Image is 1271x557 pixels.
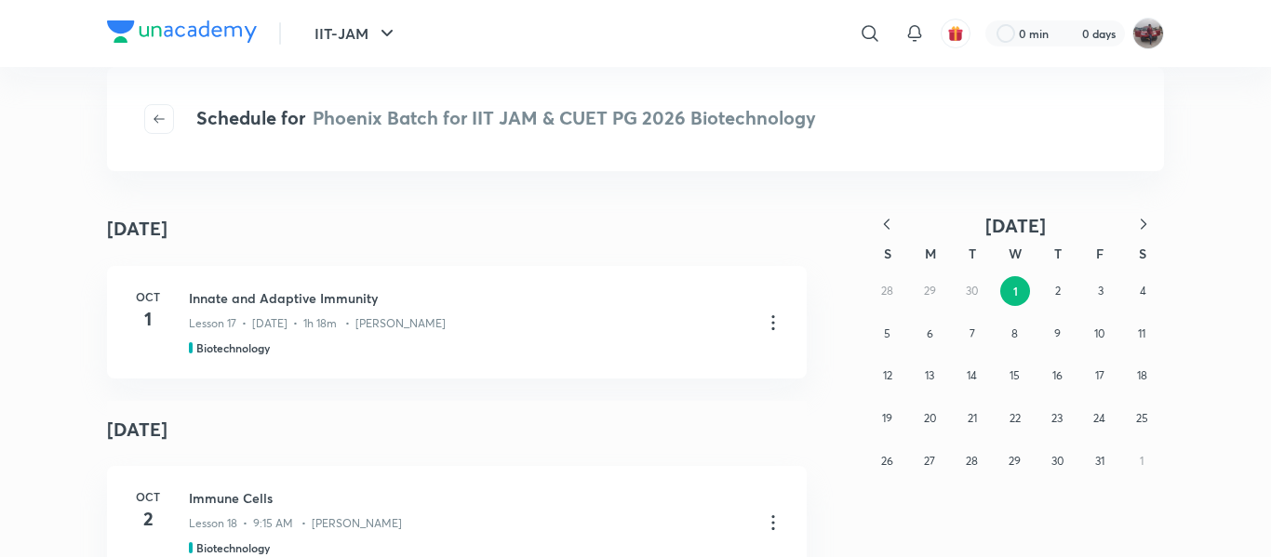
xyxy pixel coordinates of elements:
abbr: Wednesday [1009,245,1022,262]
abbr: October 30, 2025 [1051,454,1064,468]
button: October 28, 2025 [957,446,987,476]
abbr: Friday [1096,245,1104,262]
button: October 1, 2025 [1000,276,1030,306]
h6: Oct [129,288,167,305]
abbr: October 15, 2025 [1010,368,1020,382]
abbr: October 11, 2025 [1138,326,1145,340]
h5: Biotechnology [196,539,270,556]
abbr: Saturday [1139,245,1146,262]
button: October 2, 2025 [1043,276,1073,306]
abbr: Monday [925,245,936,262]
img: amirhussain Hussain [1132,18,1164,49]
button: October 7, 2025 [957,319,987,349]
button: October 30, 2025 [1042,446,1072,476]
h4: 2 [129,505,167,533]
button: October 29, 2025 [1000,446,1030,476]
button: October 19, 2025 [873,404,903,433]
button: October 3, 2025 [1086,276,1116,306]
button: October 25, 2025 [1127,404,1157,433]
abbr: October 18, 2025 [1137,368,1147,382]
button: October 26, 2025 [873,446,903,476]
abbr: October 20, 2025 [924,411,936,425]
abbr: October 28, 2025 [966,454,978,468]
abbr: October 29, 2025 [1009,454,1021,468]
img: avatar [947,25,964,42]
abbr: October 13, 2025 [925,368,934,382]
button: October 6, 2025 [915,319,944,349]
abbr: October 19, 2025 [882,411,892,425]
button: October 10, 2025 [1085,319,1115,349]
button: October 21, 2025 [957,404,987,433]
h4: [DATE] [107,215,167,243]
abbr: October 4, 2025 [1140,284,1146,298]
a: Company Logo [107,20,257,47]
abbr: October 6, 2025 [927,326,933,340]
h4: Schedule for [196,104,816,134]
button: October 14, 2025 [957,361,987,391]
button: October 24, 2025 [1085,404,1115,433]
abbr: Thursday [1054,245,1062,262]
abbr: October 16, 2025 [1052,368,1063,382]
abbr: October 14, 2025 [967,368,977,382]
button: October 27, 2025 [915,446,944,476]
h4: [DATE] [107,401,807,458]
button: October 12, 2025 [873,361,903,391]
abbr: October 5, 2025 [884,326,890,340]
button: October 16, 2025 [1042,361,1072,391]
button: IIT-JAM [303,15,409,52]
button: [DATE] [907,214,1123,237]
abbr: October 31, 2025 [1095,454,1104,468]
button: October 17, 2025 [1085,361,1115,391]
h3: Immune Cells [189,488,747,508]
span: Phoenix Batch for IIT JAM & CUET PG 2026 Biotechnology [313,105,816,130]
abbr: October 1, 2025 [1013,284,1018,298]
span: [DATE] [985,213,1046,238]
abbr: October 3, 2025 [1098,284,1104,298]
abbr: October 12, 2025 [883,368,892,382]
abbr: October 27, 2025 [924,454,935,468]
h6: Oct [129,488,167,505]
button: October 23, 2025 [1042,404,1072,433]
h4: 1 [129,305,167,333]
abbr: October 9, 2025 [1054,326,1061,340]
button: October 22, 2025 [1000,404,1030,433]
abbr: Tuesday [969,245,976,262]
abbr: October 17, 2025 [1095,368,1104,382]
button: October 31, 2025 [1085,446,1115,476]
abbr: Sunday [884,245,891,262]
button: October 11, 2025 [1127,319,1157,349]
abbr: October 24, 2025 [1093,411,1105,425]
button: October 8, 2025 [1000,319,1030,349]
button: October 4, 2025 [1128,276,1157,306]
abbr: October 21, 2025 [968,411,977,425]
abbr: October 7, 2025 [970,326,975,340]
a: Oct1Innate and Adaptive ImmunityLesson 17 • [DATE] • 1h 18m • [PERSON_NAME]Biotechnology [107,266,807,378]
button: October 18, 2025 [1127,361,1157,391]
abbr: October 23, 2025 [1051,411,1063,425]
img: streak [1060,24,1078,43]
abbr: October 2, 2025 [1055,284,1061,298]
abbr: October 26, 2025 [881,454,893,468]
button: October 15, 2025 [1000,361,1030,391]
button: October 5, 2025 [873,319,903,349]
h3: Innate and Adaptive Immunity [189,288,747,308]
abbr: October 25, 2025 [1136,411,1148,425]
button: October 13, 2025 [915,361,944,391]
p: Lesson 18 • 9:15 AM • [PERSON_NAME] [189,515,402,532]
button: avatar [941,19,970,48]
h5: Biotechnology [196,339,270,356]
p: Lesson 17 • [DATE] • 1h 18m • [PERSON_NAME] [189,315,446,332]
button: October 9, 2025 [1042,319,1072,349]
img: Company Logo [107,20,257,43]
abbr: October 22, 2025 [1010,411,1021,425]
abbr: October 10, 2025 [1094,326,1104,340]
button: October 20, 2025 [915,404,944,433]
abbr: October 8, 2025 [1011,326,1018,340]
